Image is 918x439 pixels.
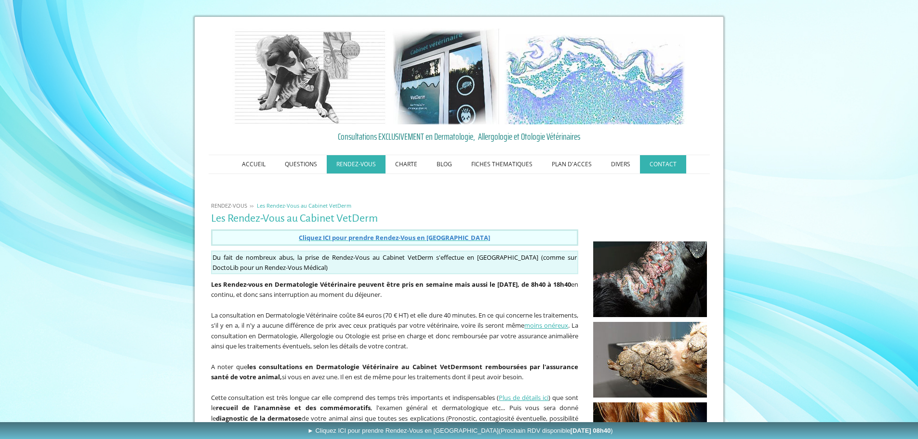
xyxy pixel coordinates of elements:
[499,393,548,402] a: Plus de détails ici
[211,129,707,144] a: Consultations EXCLUSIVEMENT en Dermatologie, Allergologie et Otologie Vétérinaires
[243,321,525,330] span: l n'y a aucune différence de prix avec ceux pratiqués par votre vétérinaire, voire ils seront même
[299,233,490,242] a: Cliquez ICI pour prendre Rendez-Vous en [GEOGRAPHIC_DATA]
[213,253,565,262] span: Du fait de nombreux abus, la prise de Rendez-Vous au Cabinet VetDerm s'effectue en [GEOGRAPHIC_DA...
[211,202,247,209] span: RENDEZ-VOUS
[232,155,275,173] a: ACCUEIL
[275,155,327,173] a: QUESTIONS
[211,321,579,350] span: . La consultation en Dermatologie, Allergologie ou Otologie est prise en charge et donc remboursé...
[247,362,468,371] b: les consultations en Dermatologie Vétérinaire au Cabinet VetDerm
[254,202,354,209] a: Les Rendez-Vous au Cabinet VetDerm
[282,372,523,381] span: si vous en avez une. Il en est de même pour les traitements dont il peut avoir besoin.
[386,155,427,173] a: CHARTE
[571,427,611,434] b: [DATE] 08h40
[640,155,686,173] a: CONTACT
[216,414,302,423] strong: diagnostic de la dermatose
[499,427,613,434] span: (Prochain RDV disponible )
[211,280,579,299] span: en continu, et donc sans interruption au moment du déjeuner.
[257,202,351,209] span: Les Rendez-Vous au Cabinet VetDerm
[307,427,613,434] span: ► Cliquez ICI pour prendre Rendez-Vous en [GEOGRAPHIC_DATA]
[216,403,371,412] strong: recueil de l'anamnèse et des commémoratifs
[601,155,640,173] a: DIVERS
[427,155,462,173] a: BLOG
[462,155,542,173] a: FICHES THEMATIQUES
[524,321,568,330] a: moins onéreux
[327,155,386,173] a: RENDEZ-VOUS
[211,362,248,371] span: A noter que
[211,213,579,225] h1: Les Rendez-Vous au Cabinet VetDerm
[211,280,572,289] strong: Les Rendez-vous en Dermatologie Vétérinaire peuvent être pris en semaine mais aussi le [DATE], de...
[211,311,482,319] span: La consultation en Dermatologie Vétérinaire coûte 84 euros (70 € HT) et elle dure 40 minutes. E
[542,155,601,173] a: PLAN D'ACCES
[209,202,250,209] a: RENDEZ-VOUS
